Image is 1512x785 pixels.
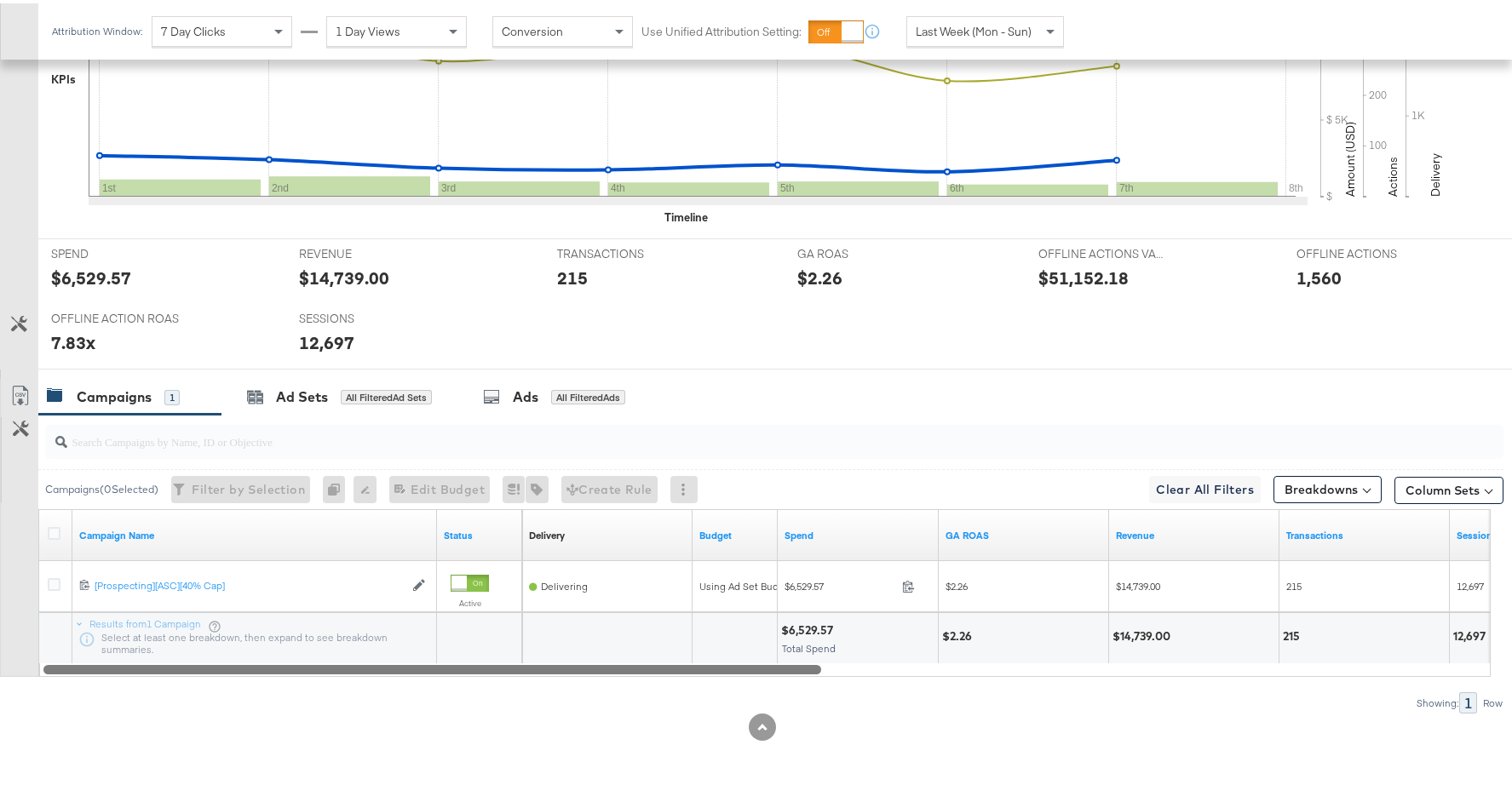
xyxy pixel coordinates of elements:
[95,576,404,590] a: [Prospecting][ASC][40% Cap]
[299,307,427,324] span: SESSIONS
[1296,243,1424,259] span: OFFLINE ACTIONS
[51,68,76,84] div: KPIs
[502,20,563,36] span: Conversion
[1038,243,1166,259] span: OFFLINE ACTIONS VALUE
[1453,625,1491,641] div: 12,697
[336,20,400,36] span: 1 Day Views
[1385,153,1400,193] text: Actions
[942,625,977,641] div: $2.26
[699,525,771,539] a: The maximum amount you're willing to spend on your ads, on average each day or over the lifetime ...
[341,387,432,402] div: All Filtered Ad Sets
[1038,262,1129,287] div: $51,152.18
[79,525,430,539] a: Your campaign name.
[51,22,143,34] div: Attribution Window:
[51,243,179,259] span: SPEND
[299,243,427,259] span: REVENUE
[1116,525,1273,539] a: Transaction Revenue - The total sale revenue (excluding shipping and tax) of the transaction
[513,384,538,404] div: Ads
[1394,473,1503,501] button: Column Sets
[67,415,1371,448] input: Search Campaigns by Name, ID or Objective
[1457,576,1484,589] span: 12,697
[1283,625,1305,641] div: 215
[781,619,838,635] div: $6,529.57
[946,525,1102,539] a: GA roas
[1342,118,1358,193] text: Amount (USD)
[51,262,131,287] div: $6,529.57
[51,307,179,324] span: OFFLINE ACTION ROAS
[45,478,158,494] div: Campaigns ( 0 Selected)
[444,525,515,539] a: Shows the current state of your Ad Campaign.
[95,576,404,589] div: [Prospecting][ASC][40% Cap]
[299,327,354,352] div: 12,697
[699,576,794,590] div: Using Ad Set Budget
[946,576,968,589] span: $2.26
[641,20,802,37] label: Use Unified Attribution Setting:
[164,387,180,402] div: 1
[916,20,1032,36] span: Last Week (Mon - Sun)
[557,243,685,259] span: TRANSACTIONS
[161,20,226,36] span: 7 Day Clicks
[785,525,932,539] a: The total amount spent to date.
[1149,473,1261,500] button: Clear All Filters
[541,576,588,589] span: Delivering
[797,243,925,259] span: GA ROAS
[1416,694,1459,706] div: Showing:
[1112,625,1176,641] div: $14,739.00
[51,327,95,352] div: 7.83x
[1116,576,1160,589] span: $14,739.00
[782,639,836,651] span: Total Spend
[1296,262,1342,287] div: 1,560
[1428,150,1443,193] text: Delivery
[451,594,489,605] label: Active
[1459,689,1477,710] div: 1
[299,262,389,287] div: $14,739.00
[1286,525,1443,539] a: Transactions - The total number of transactions
[557,262,588,287] div: 215
[664,206,708,222] div: Timeline
[529,525,565,539] div: Delivery
[1482,694,1503,706] div: Row
[529,525,565,539] a: Reflects the ability of your Ad Campaign to achieve delivery based on ad states, schedule and bud...
[797,262,842,287] div: $2.26
[77,384,152,404] div: Campaigns
[1286,576,1302,589] span: 215
[785,576,895,589] span: $6,529.57
[1273,473,1382,500] button: Breakdowns
[276,384,328,404] div: Ad Sets
[551,387,625,402] div: All Filtered Ads
[1156,476,1254,497] span: Clear All Filters
[323,473,354,500] div: 0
